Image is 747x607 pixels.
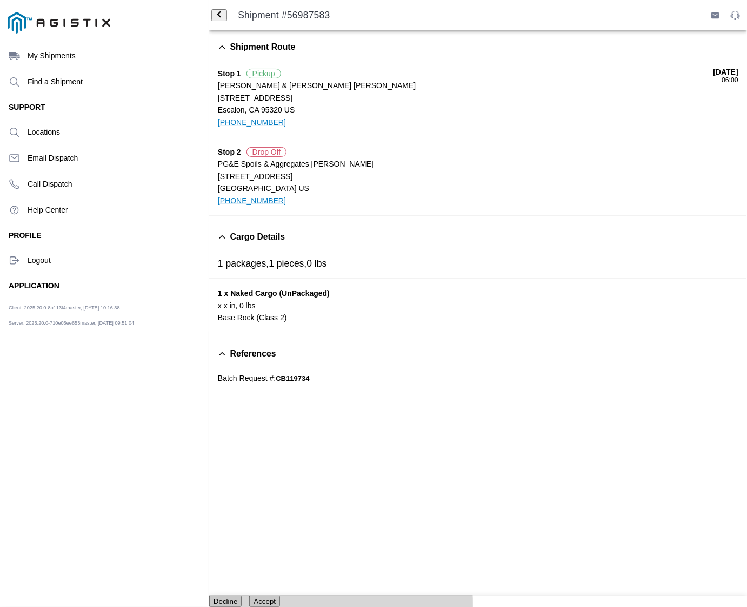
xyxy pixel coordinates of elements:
ion-label: [STREET_ADDRESS] [218,92,713,104]
span: 1 pieces, [269,258,306,269]
span: Batch Request #: [218,373,276,382]
span: References [230,348,276,358]
span: Pickup [246,69,281,78]
span: Stop 1 [218,69,241,78]
ion-label: Base Rock (Class 2) [218,312,738,324]
div: 06:00 [713,76,738,84]
ion-label: [PERSON_NAME] & [PERSON_NAME] [PERSON_NAME] [218,80,713,91]
ion-label: Server: 2025.20.0-710e05ee653 [9,320,152,331]
ion-button: Support Service [726,6,744,24]
ion-label: [GEOGRAPHIC_DATA] US [218,182,738,194]
ion-label: Locations [28,128,200,136]
ion-button: Decline [209,597,242,605]
span: Cargo Details [230,232,285,242]
span: CB119734 [276,374,309,382]
span: 0 lbs [306,258,326,269]
ion-label: Escalon, CA 95320 US [218,104,713,116]
ion-label: Find a Shipment [28,77,200,86]
ion-label: My Shipments [28,51,200,60]
ion-label: Logout [28,256,200,265]
a: [PHONE_NUMBER] [218,196,286,205]
span: Shipment Route [230,42,296,52]
div: [DATE] [713,68,738,76]
span: master, [DATE] 09:51:04 [80,320,134,326]
ion-button: Accept [249,597,280,605]
span: Drop Off [246,147,287,157]
span: x x IN, [218,301,238,310]
ion-label: Help Center [28,206,200,214]
ion-label: PG&E Spoils & Aggregates [PERSON_NAME] [218,158,738,170]
ion-title: Shipment #56987583 [227,10,705,21]
ion-label: Client: 2025.20.0-8b113f4 [9,305,152,316]
span: master, [DATE] 10:16:38 [66,305,120,311]
ion-label: [STREET_ADDRESS] [218,170,738,182]
a: [PHONE_NUMBER] [218,118,286,127]
ion-label: Call Dispatch [28,180,200,188]
span: 0 LBS [239,301,256,310]
ion-label: 1 x Naked Cargo (UnPackaged) [218,287,738,299]
ion-button: Send Email [706,6,724,24]
ion-label: Email Dispatch [28,154,200,162]
span: Stop 2 [218,148,241,156]
span: 1 packages, [218,258,269,269]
